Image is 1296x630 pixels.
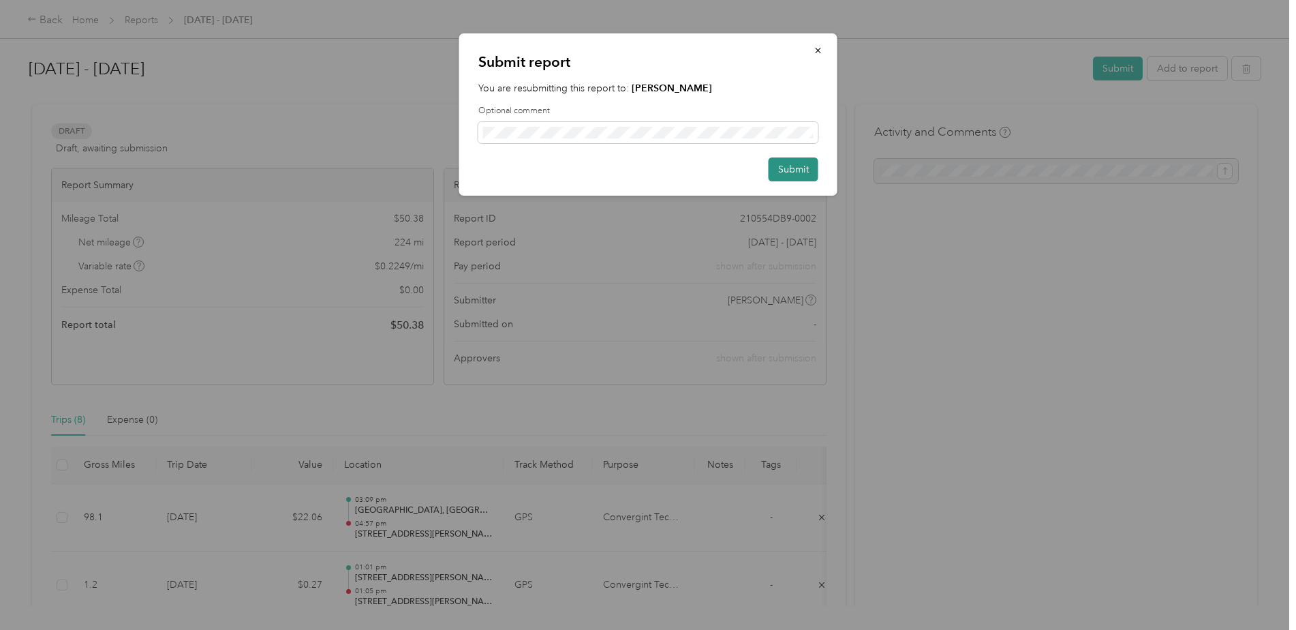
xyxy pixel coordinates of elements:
iframe: Everlance-gr Chat Button Frame [1220,554,1296,630]
button: Submit [769,157,818,181]
strong: [PERSON_NAME] [632,82,712,94]
p: Submit report [478,52,818,72]
p: You are resubmitting this report to: [478,81,818,95]
label: Optional comment [478,105,818,117]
